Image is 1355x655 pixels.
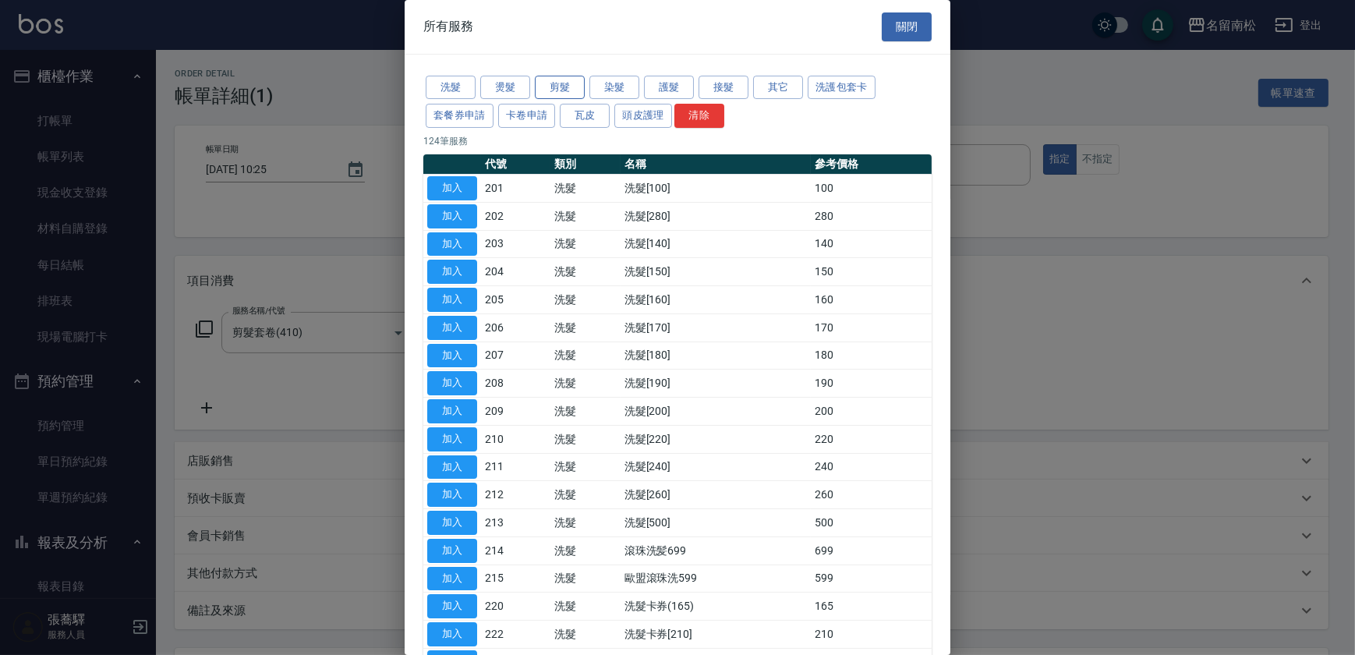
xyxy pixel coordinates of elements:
[811,453,932,481] td: 240
[621,342,811,370] td: 洗髮[180]
[644,76,694,100] button: 護髮
[481,154,550,175] th: 代號
[811,286,932,314] td: 160
[621,370,811,398] td: 洗髮[190]
[498,104,556,128] button: 卡卷申請
[427,622,477,646] button: 加入
[560,104,610,128] button: 瓦皮
[811,425,932,453] td: 220
[427,232,477,257] button: 加入
[426,76,476,100] button: 洗髮
[427,371,477,395] button: 加入
[426,104,494,128] button: 套餐券申請
[811,621,932,649] td: 210
[621,202,811,230] td: 洗髮[280]
[423,134,932,148] p: 124 筆服務
[427,316,477,340] button: 加入
[621,258,811,286] td: 洗髮[150]
[753,76,803,100] button: 其它
[811,398,932,426] td: 200
[621,175,811,203] td: 洗髮[100]
[621,398,811,426] td: 洗髮[200]
[427,539,477,563] button: 加入
[481,621,550,649] td: 222
[621,230,811,258] td: 洗髮[140]
[427,204,477,228] button: 加入
[621,453,811,481] td: 洗髮[240]
[481,258,550,286] td: 204
[811,481,932,509] td: 260
[621,154,811,175] th: 名稱
[550,593,620,621] td: 洗髮
[427,399,477,423] button: 加入
[481,230,550,258] td: 203
[699,76,748,100] button: 接髮
[481,202,550,230] td: 202
[674,104,724,128] button: 清除
[427,427,477,451] button: 加入
[481,565,550,593] td: 215
[811,509,932,537] td: 500
[550,453,620,481] td: 洗髮
[550,230,620,258] td: 洗髮
[481,342,550,370] td: 207
[811,536,932,565] td: 699
[480,76,530,100] button: 燙髮
[621,509,811,537] td: 洗髮[500]
[811,313,932,342] td: 170
[481,593,550,621] td: 220
[811,342,932,370] td: 180
[550,370,620,398] td: 洗髮
[550,481,620,509] td: 洗髮
[427,260,477,284] button: 加入
[550,536,620,565] td: 洗髮
[550,202,620,230] td: 洗髮
[621,621,811,649] td: 洗髮卡券[210]
[535,76,585,100] button: 剪髮
[550,398,620,426] td: 洗髮
[427,594,477,618] button: 加入
[811,175,932,203] td: 100
[481,175,550,203] td: 201
[614,104,672,128] button: 頭皮護理
[550,425,620,453] td: 洗髮
[550,565,620,593] td: 洗髮
[481,286,550,314] td: 205
[427,567,477,591] button: 加入
[481,398,550,426] td: 209
[427,344,477,368] button: 加入
[621,313,811,342] td: 洗髮[170]
[811,154,932,175] th: 參考價格
[427,511,477,535] button: 加入
[481,481,550,509] td: 212
[427,455,477,480] button: 加入
[550,509,620,537] td: 洗髮
[427,176,477,200] button: 加入
[811,230,932,258] td: 140
[481,370,550,398] td: 208
[481,509,550,537] td: 213
[589,76,639,100] button: 染髮
[423,19,473,34] span: 所有服務
[621,565,811,593] td: 歐盟滾珠洗599
[427,483,477,507] button: 加入
[621,536,811,565] td: 滾珠洗髪699
[550,342,620,370] td: 洗髮
[811,202,932,230] td: 280
[621,481,811,509] td: 洗髮[260]
[811,370,932,398] td: 190
[481,313,550,342] td: 206
[550,621,620,649] td: 洗髮
[427,288,477,312] button: 加入
[550,313,620,342] td: 洗髮
[481,536,550,565] td: 214
[811,593,932,621] td: 165
[550,258,620,286] td: 洗髮
[811,565,932,593] td: 599
[811,258,932,286] td: 150
[481,425,550,453] td: 210
[621,425,811,453] td: 洗髮[220]
[808,76,876,100] button: 洗護包套卡
[550,175,620,203] td: 洗髮
[621,286,811,314] td: 洗髮[160]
